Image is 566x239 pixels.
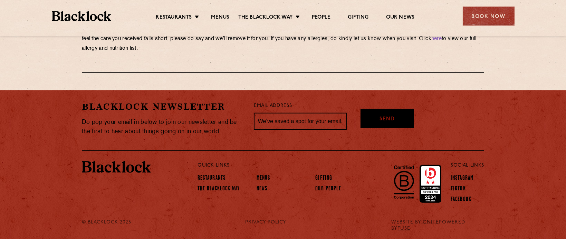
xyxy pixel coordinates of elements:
a: Gifting [315,175,332,182]
a: Menus [211,14,230,22]
a: FUSE [397,226,410,231]
a: News [257,186,267,193]
img: BL_Textured_Logo-footer-cropped.svg [82,161,151,173]
a: IGNITE [421,220,439,225]
a: The Blacklock Way [238,14,293,22]
a: Instagram [451,175,473,182]
input: We’ve saved a spot for your email... [254,113,347,130]
label: Email Address [254,102,292,110]
div: © Blacklock 2025 [77,219,145,232]
a: Our News [386,14,415,22]
h2: Blacklock Newsletter [82,101,243,113]
p: Social Links [451,161,484,170]
a: Menus [257,175,270,182]
span: Send [380,116,395,123]
a: Gifting [348,14,368,22]
div: WEBSITE BY POWERED BY [386,219,489,232]
img: B-Corp-Logo-Black-RGB.svg [390,161,418,203]
a: Restaurants [156,14,192,22]
img: Accred_2023_2star.png [420,165,441,203]
a: Restaurants [198,175,226,182]
a: The Blacklock Way [198,186,240,193]
a: TikTok [451,186,466,193]
div: Book Now [463,7,515,26]
a: Facebook [451,196,471,204]
a: People [312,14,330,22]
a: here [431,36,442,41]
p: Quick Links [198,161,428,170]
p: We add a discretionary 12.5% service & hospitality charge to all bills every [PERSON_NAME] of whi... [82,24,484,53]
p: Do pop your email in below to join our newsletter and be the first to hear about things going on ... [82,118,243,136]
img: BL_Textured_Logo-footer-cropped.svg [52,11,112,21]
a: Our People [315,186,341,193]
a: PRIVACY POLICY [245,219,286,226]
